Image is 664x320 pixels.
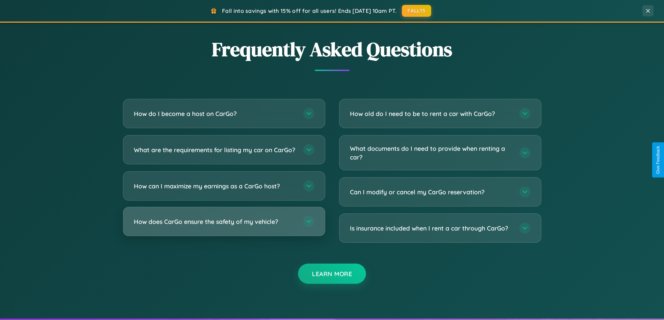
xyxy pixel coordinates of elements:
[350,109,512,118] h3: How old do I need to be to rent a car with CarGo?
[123,36,541,63] h2: Frequently Asked Questions
[134,217,296,226] h3: How does CarGo ensure the safety of my vehicle?
[298,264,366,284] button: Learn More
[350,224,512,233] h3: Is insurance included when I rent a car through CarGo?
[402,5,431,17] button: FALL15
[134,146,296,154] h3: What are the requirements for listing my car on CarGo?
[350,144,512,161] h3: What documents do I need to provide when renting a car?
[350,188,512,196] h3: Can I modify or cancel my CarGo reservation?
[134,182,296,190] h3: How can I maximize my earnings as a CarGo host?
[656,146,661,174] div: Give Feedback
[134,109,296,118] h3: How do I become a host on CarGo?
[222,7,397,14] span: Fall into savings with 15% off for all users! Ends [DATE] 10am PT.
